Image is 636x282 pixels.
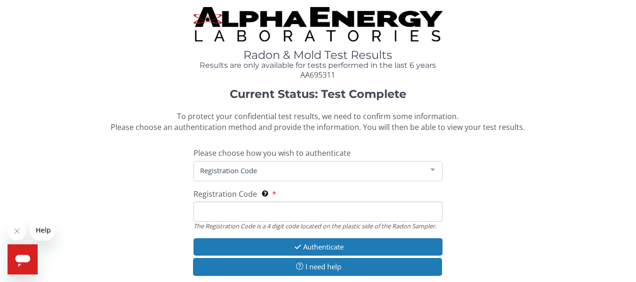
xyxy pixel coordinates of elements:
[193,7,442,41] img: TightCrop.jpg
[193,258,442,275] button: I need help
[193,148,351,158] span: Please choose how you wish to authenticate
[8,222,26,241] iframe: Close message
[198,165,423,176] span: Registration Code
[193,49,442,61] h1: Radon & Mold Test Results
[111,111,525,132] span: To protect your confidential test results, we need to confirm some information. Please choose an ...
[8,244,38,274] iframe: Button to launch messaging window
[193,189,257,199] span: Registration Code
[30,220,55,241] iframe: Message from company
[193,222,442,230] div: The Registration Code is a 4 digit code located on the plastic side of the Radon Sampler.
[193,61,442,70] h4: Results are only available for tests performed in the last 6 years
[230,87,406,101] strong: Current Status: Test Complete
[193,238,442,256] button: Authenticate
[300,70,335,80] span: AA695311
